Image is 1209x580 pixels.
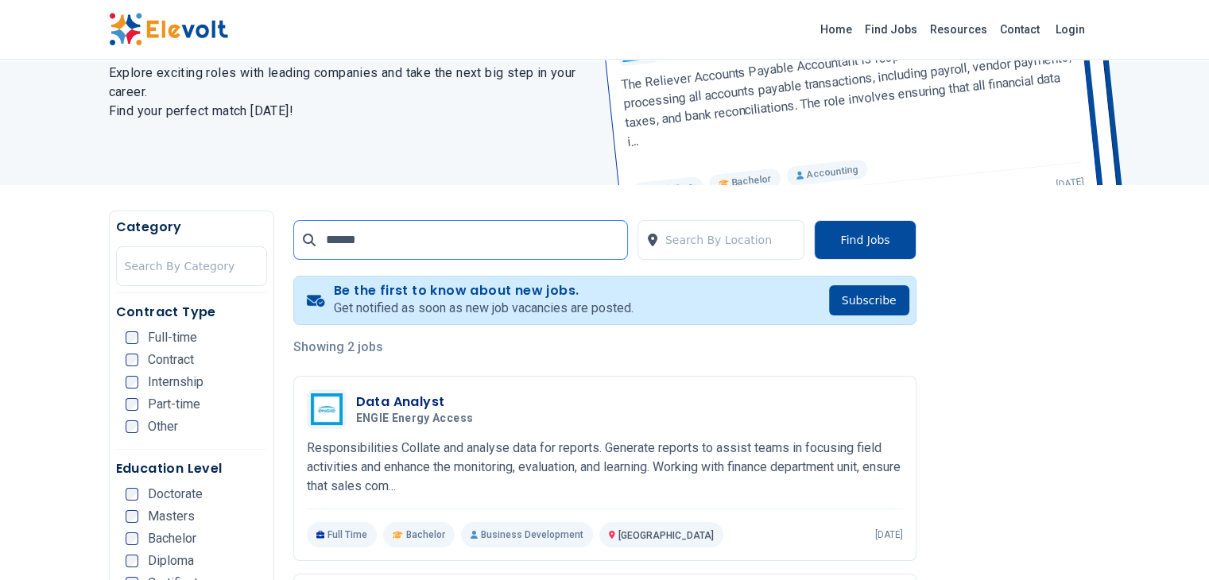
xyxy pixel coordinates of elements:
a: Login [1046,14,1095,45]
span: Internship [148,376,203,389]
span: [GEOGRAPHIC_DATA] [618,530,714,541]
input: Full-time [126,331,138,344]
a: Resources [924,17,994,42]
input: Diploma [126,555,138,567]
h5: Contract Type [116,303,267,322]
span: Doctorate [148,488,203,501]
span: Part-time [148,398,200,411]
span: Bachelor [406,528,445,541]
a: Home [814,17,858,42]
input: Masters [126,510,138,523]
input: Bachelor [126,532,138,545]
h2: Explore exciting roles with leading companies and take the next big step in your career. Find you... [109,64,586,121]
span: Diploma [148,555,194,567]
span: Other [148,420,178,433]
input: Part-time [126,398,138,411]
a: ENGIE Energy AccessData AnalystENGIE Energy AccessResponsibilities Collate and analyse data for r... [307,389,903,547]
input: Doctorate [126,488,138,501]
p: Get notified as soon as new job vacancies are posted. [334,299,634,318]
span: Bachelor [148,532,196,545]
a: Find Jobs [858,17,924,42]
p: Showing 2 jobs [293,338,916,357]
button: Find Jobs [814,220,916,260]
p: Business Development [461,522,593,547]
h4: Be the first to know about new jobs. [334,283,634,299]
img: ENGIE Energy Access [311,393,343,425]
h5: Education Level [116,459,267,478]
p: Responsibilities Collate and analyse data for reports. Generate reports to assist teams in focusi... [307,439,903,496]
p: [DATE] [875,528,903,541]
iframe: Chat Widget [1130,504,1209,580]
span: Full-time [148,331,197,344]
input: Other [126,420,138,433]
span: Masters [148,510,195,523]
span: ENGIE Energy Access [356,412,474,426]
h3: Data Analyst [356,392,480,412]
input: Internship [126,376,138,389]
img: Elevolt [109,13,228,46]
a: Contact [994,17,1046,42]
h5: Category [116,218,267,237]
p: Full Time [307,522,378,547]
span: Contract [148,354,194,366]
button: Subscribe [829,285,909,315]
input: Contract [126,354,138,366]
